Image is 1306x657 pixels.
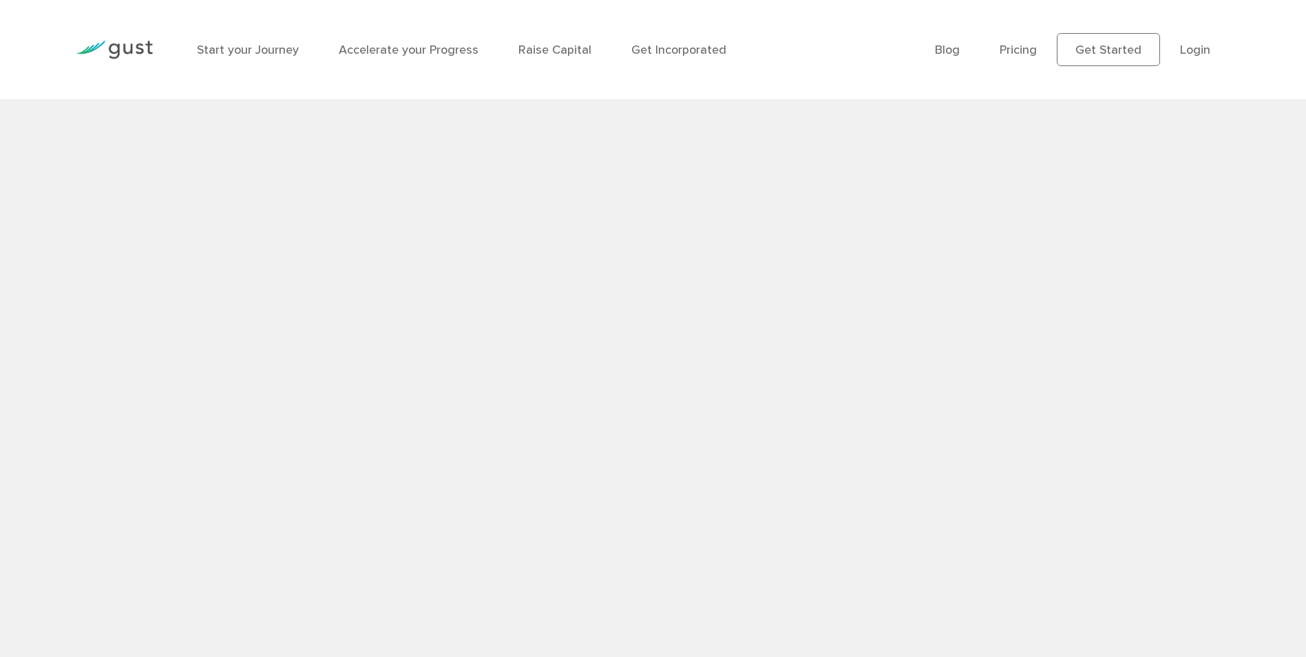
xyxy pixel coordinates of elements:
[1000,43,1037,57] a: Pricing
[197,43,299,57] a: Start your Journey
[935,43,960,57] a: Blog
[76,41,153,59] img: Gust Logo
[1180,43,1210,57] a: Login
[518,43,591,57] a: Raise Capital
[339,43,478,57] a: Accelerate your Progress
[631,43,726,57] a: Get Incorporated
[1057,33,1160,66] a: Get Started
